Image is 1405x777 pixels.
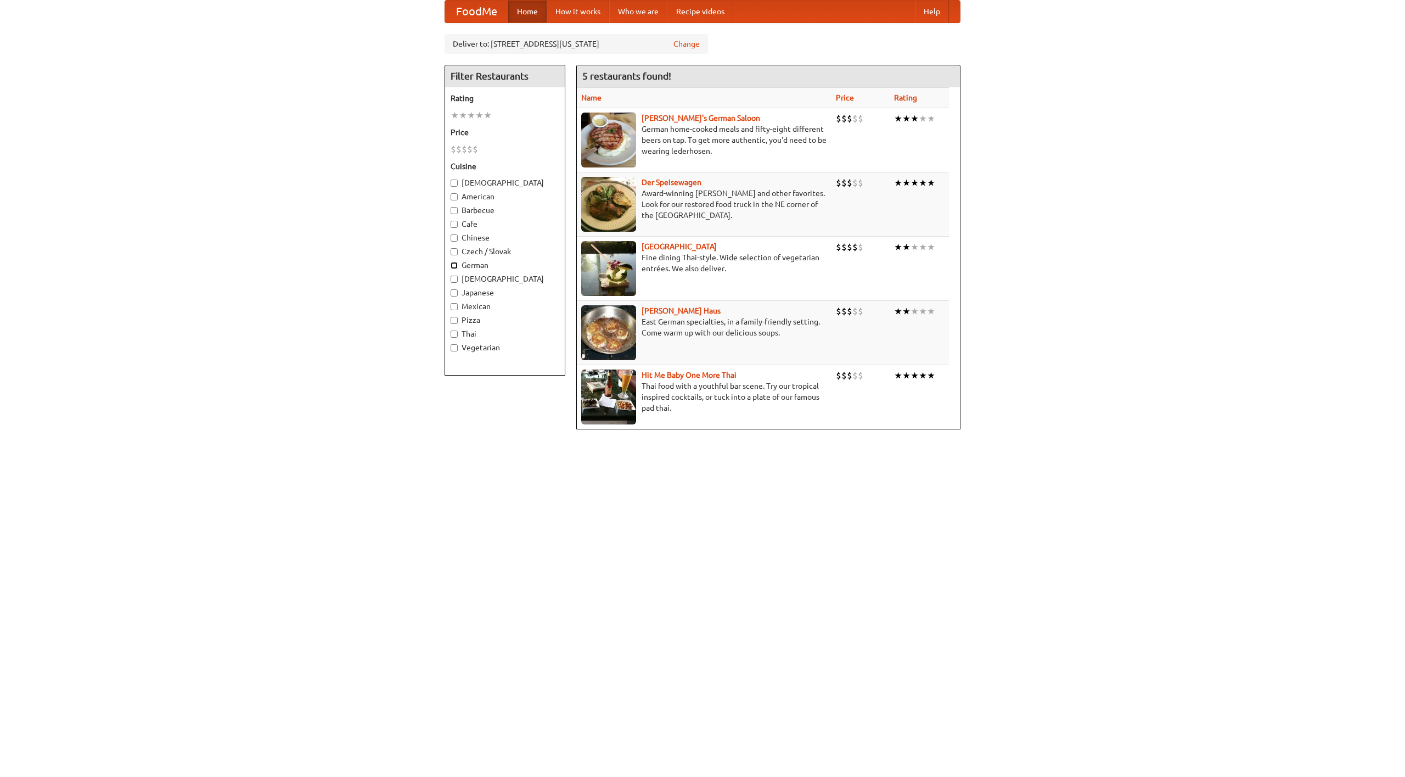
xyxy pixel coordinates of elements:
li: $ [841,305,847,317]
a: FoodMe [445,1,508,23]
a: Help [915,1,949,23]
li: $ [847,177,852,189]
img: babythai.jpg [581,370,636,424]
a: [PERSON_NAME] Haus [642,306,721,315]
a: Home [508,1,547,23]
h5: Rating [451,93,559,104]
li: $ [858,305,863,317]
li: ★ [927,177,935,189]
a: Hit Me Baby One More Thai [642,371,737,379]
li: ★ [894,305,902,317]
label: [DEMOGRAPHIC_DATA] [451,273,559,284]
label: Czech / Slovak [451,246,559,257]
li: $ [456,143,462,155]
input: Barbecue [451,207,458,214]
input: Thai [451,331,458,338]
li: ★ [459,109,467,121]
li: ★ [451,109,459,121]
li: $ [858,241,863,253]
li: $ [836,177,841,189]
label: Mexican [451,301,559,312]
h4: Filter Restaurants [445,65,565,87]
div: Deliver to: [STREET_ADDRESS][US_STATE] [445,34,708,54]
li: $ [451,143,456,155]
h5: Cuisine [451,161,559,172]
li: $ [847,305,852,317]
li: ★ [911,370,919,382]
h5: Price [451,127,559,138]
label: Cafe [451,219,559,230]
li: ★ [919,370,927,382]
li: $ [841,177,847,189]
label: American [451,191,559,202]
p: German home-cooked meals and fifty-eight different beers on tap. To get more authentic, you'd nee... [581,124,827,156]
input: [DEMOGRAPHIC_DATA] [451,180,458,187]
li: ★ [911,113,919,125]
a: How it works [547,1,609,23]
label: Chinese [451,232,559,243]
li: $ [467,143,473,155]
a: [PERSON_NAME]'s German Saloon [642,114,760,122]
a: Der Speisewagen [642,178,701,187]
p: Fine dining Thai-style. Wide selection of vegetarian entrées. We also deliver. [581,252,827,274]
li: $ [836,113,841,125]
li: ★ [911,241,919,253]
li: ★ [919,177,927,189]
li: $ [841,370,847,382]
a: [GEOGRAPHIC_DATA] [642,242,717,251]
li: $ [847,241,852,253]
img: satay.jpg [581,241,636,296]
input: [DEMOGRAPHIC_DATA] [451,276,458,283]
li: ★ [902,113,911,125]
input: American [451,193,458,200]
li: $ [858,370,863,382]
li: ★ [911,305,919,317]
li: ★ [894,241,902,253]
li: $ [836,370,841,382]
li: ★ [927,241,935,253]
li: ★ [927,113,935,125]
li: ★ [475,109,484,121]
li: ★ [902,241,911,253]
li: $ [852,177,858,189]
li: ★ [894,113,902,125]
li: $ [841,113,847,125]
li: ★ [902,370,911,382]
a: Who we are [609,1,667,23]
a: Change [673,38,700,49]
label: Barbecue [451,205,559,216]
li: $ [462,143,467,155]
li: $ [847,370,852,382]
li: $ [836,241,841,253]
p: Award-winning [PERSON_NAME] and other favorites. Look for our restored food truck in the NE corne... [581,188,827,221]
li: ★ [927,305,935,317]
li: ★ [894,370,902,382]
li: ★ [484,109,492,121]
li: ★ [911,177,919,189]
label: Vegetarian [451,342,559,353]
a: Name [581,93,602,102]
li: $ [858,113,863,125]
li: $ [852,113,858,125]
input: Vegetarian [451,344,458,351]
li: $ [852,370,858,382]
a: Rating [894,93,917,102]
li: ★ [919,113,927,125]
img: esthers.jpg [581,113,636,167]
a: Price [836,93,854,102]
li: ★ [927,370,935,382]
label: Pizza [451,315,559,326]
li: ★ [894,177,902,189]
li: ★ [902,305,911,317]
li: $ [858,177,863,189]
li: $ [473,143,478,155]
li: $ [841,241,847,253]
li: $ [852,305,858,317]
img: speisewagen.jpg [581,177,636,232]
li: ★ [902,177,911,189]
input: Czech / Slovak [451,248,458,255]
